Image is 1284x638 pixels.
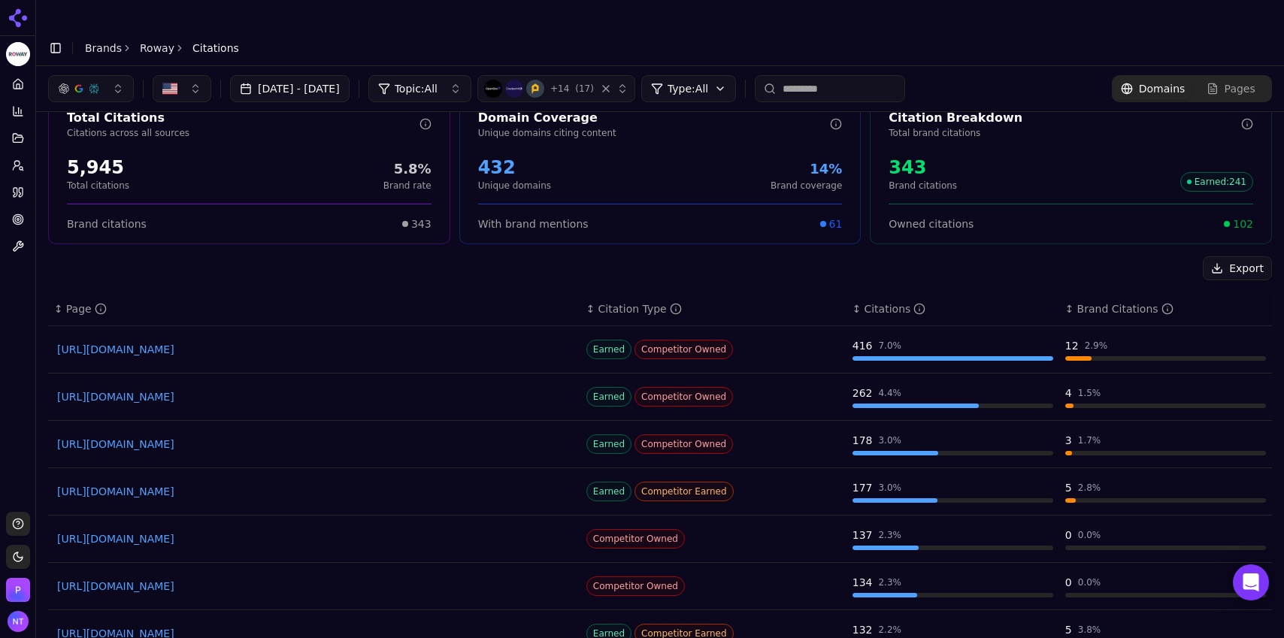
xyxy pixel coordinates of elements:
div: 5 [1065,480,1072,495]
th: brandCitationCount [1059,292,1272,326]
th: page [48,292,580,326]
span: With brand mentions [478,216,589,231]
div: Page [66,301,107,316]
div: 0.0 % [1078,576,1101,588]
span: Earned [586,387,631,407]
button: Open organization switcher [6,578,30,602]
div: 3.0 % [878,482,901,494]
div: 3.8 % [1078,624,1101,636]
span: Competitor Earned [634,482,734,501]
span: Owned citations [889,216,974,231]
div: Brand Citations [1077,301,1173,316]
button: Open user button [8,611,29,632]
div: 5 [1065,622,1072,637]
div: 3 [1065,433,1072,448]
span: Type: All [668,81,708,96]
div: Open Intercom Messenger [1233,564,1269,600]
div: Citation Type [598,301,682,316]
button: [DATE] - [DATE] [230,75,350,102]
span: Competitor Owned [586,529,685,549]
span: Brand citations [67,216,147,231]
span: Competitor Owned [586,576,685,596]
span: ( 17 ) [575,83,594,95]
div: 12 [1065,338,1079,353]
div: ↕Citation Type [586,301,840,316]
p: Citations across all sources [67,127,419,139]
img: Cloudpermit [505,80,523,98]
div: ↕Brand Citations [1065,301,1266,316]
div: 4.4 % [878,387,901,399]
div: ↕Page [54,301,574,316]
div: 4 [1065,386,1072,401]
button: Current brand: Roway [6,42,30,66]
p: Unique domains [478,180,551,192]
p: Brand citations [889,180,957,192]
img: Perrill [6,578,30,602]
span: Earned [586,482,631,501]
div: 2.3 % [878,529,901,541]
img: Roway [6,42,30,66]
a: [URL][DOMAIN_NAME] [57,437,571,452]
div: 432 [478,156,551,180]
div: 1.7 % [1078,434,1101,446]
a: [URL][DOMAIN_NAME] [57,579,571,594]
div: 7.0 % [878,340,901,352]
div: 137 [852,528,873,543]
a: Roway [140,41,174,56]
div: 177 [852,480,873,495]
div: 5.8% [383,159,432,180]
span: Earned [586,340,631,359]
div: Total Citations [67,109,419,127]
div: 416 [852,338,873,353]
div: 178 [852,433,873,448]
div: 0 [1065,528,1072,543]
div: 262 [852,386,873,401]
div: 2.2 % [878,624,901,636]
img: US [162,81,177,96]
button: Export [1203,256,1272,280]
button: Type:All [641,75,736,102]
div: 3.0 % [878,434,901,446]
span: 61 [829,216,843,231]
img: Govpilot [526,80,544,98]
span: Earned [586,434,631,454]
div: Citation Breakdown [889,109,1241,127]
div: 132 [852,622,873,637]
div: 0.0 % [1078,529,1101,541]
div: 2.8 % [1078,482,1101,494]
span: Domains [1139,81,1186,96]
div: 343 [889,156,957,180]
p: Brand coverage [771,180,842,192]
div: 2.9 % [1085,340,1108,352]
div: 5,945 [67,156,129,180]
th: totalCitationCount [846,292,1059,326]
div: 14% [771,159,842,180]
span: Pages [1225,81,1255,96]
img: Opengov [484,80,502,98]
span: Competitor Owned [634,387,733,407]
span: + 14 [550,83,569,95]
a: Brands [85,42,122,54]
p: Unique domains citing content [478,127,831,139]
p: Total citations [67,180,129,192]
a: [URL][DOMAIN_NAME] [57,389,571,404]
div: 0 [1065,575,1072,590]
div: ↕Citations [852,301,1053,316]
a: [URL][DOMAIN_NAME] [57,531,571,546]
span: Competitor Owned [634,340,733,359]
span: Citations [192,41,239,56]
div: Citations [864,301,925,316]
div: 2.3 % [878,576,901,588]
nav: breadcrumb [85,41,239,56]
div: 134 [852,575,873,590]
p: Total brand citations [889,127,1241,139]
span: Topic: All [395,81,438,96]
span: Competitor Owned [634,434,733,454]
div: 1.5 % [1078,387,1101,399]
p: Brand rate [383,180,432,192]
span: 102 [1233,216,1253,231]
th: citationTypes [580,292,846,326]
img: Nate Tower [8,611,29,632]
a: [URL][DOMAIN_NAME] [57,342,571,357]
span: 343 [411,216,432,231]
